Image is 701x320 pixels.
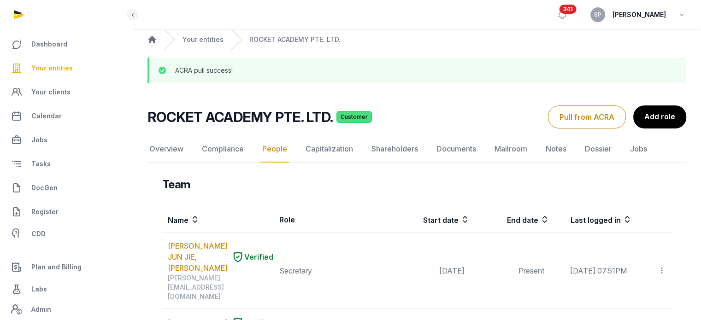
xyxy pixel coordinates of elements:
[493,136,529,163] a: Mailroom
[274,207,389,233] th: Role
[147,136,185,163] a: Overview
[147,136,686,163] nav: Tabs
[336,111,372,123] span: Customer
[389,207,470,233] th: Start date
[613,9,666,20] span: [PERSON_NAME]
[583,136,613,163] a: Dossier
[389,233,470,309] td: [DATE]
[244,251,273,262] span: Verified
[518,266,544,275] span: Present
[31,262,82,273] span: Plan and Billing
[570,266,627,275] span: [DATE] 07:51PM
[7,81,125,103] a: Your clients
[260,136,289,163] a: People
[594,12,601,17] span: SP
[7,256,125,278] a: Plan and Billing
[544,136,568,163] a: Notes
[435,136,478,163] a: Documents
[7,201,125,223] a: Register
[168,240,228,273] a: [PERSON_NAME] JUN JIE, [PERSON_NAME]
[274,233,389,309] td: Secretary
[7,129,125,151] a: Jobs
[31,87,71,98] span: Your clients
[249,35,341,44] a: ROCKET ACADEMY PTE. LTD.
[550,207,632,233] th: Last logged in
[133,29,701,50] nav: Breadcrumb
[183,35,224,44] a: Your entities
[162,177,190,192] h3: Team
[7,225,125,243] a: CDD
[7,177,125,199] a: DocGen
[628,136,649,163] a: Jobs
[7,105,125,127] a: Calendar
[560,5,577,14] span: 341
[175,66,233,75] p: ACRA pull success!
[168,273,273,301] div: [PERSON_NAME][EMAIL_ADDRESS][DOMAIN_NAME]
[7,300,125,319] a: Admin
[7,57,125,79] a: Your entities
[470,207,550,233] th: End date
[31,39,67,50] span: Dashboard
[147,109,333,125] h2: ROCKET ACADEMY PTE. LTD.
[304,136,355,163] a: Capitalization
[633,105,686,128] a: Add role
[31,304,51,315] span: Admin
[31,63,73,74] span: Your entities
[370,136,420,163] a: Shareholders
[31,284,47,295] span: Labs
[200,136,246,163] a: Compliance
[7,33,125,55] a: Dashboard
[31,182,58,193] span: DocGen
[590,7,605,22] button: SP
[31,206,59,217] span: Register
[7,153,125,175] a: Tasks
[548,105,626,128] button: Pull from ACRA
[7,278,125,300] a: Labs
[31,158,51,169] span: Tasks
[162,207,274,233] th: Name
[31,228,46,239] span: CDD
[31,134,47,145] span: Jobs
[31,111,62,122] span: Calendar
